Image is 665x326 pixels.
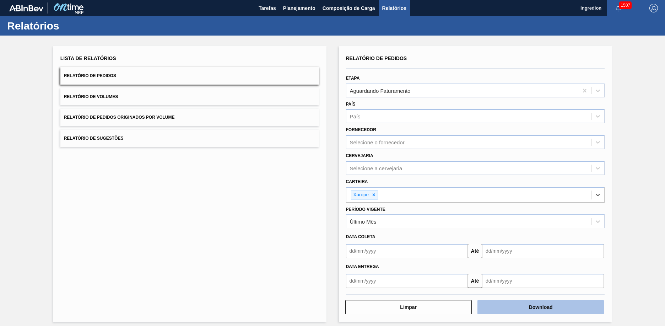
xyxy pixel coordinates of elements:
[649,4,658,12] img: Logout
[346,274,468,288] input: dd/mm/yyyy
[346,153,373,158] label: Cervejaria
[60,55,116,61] span: Lista de Relatórios
[346,244,468,258] input: dd/mm/yyyy
[283,4,315,12] span: Planejamento
[346,55,407,61] span: Relatório de Pedidos
[346,179,368,184] label: Carteira
[64,94,118,99] span: Relatório de Volumes
[60,88,319,106] button: Relatório de Volumes
[477,300,604,314] button: Download
[7,22,133,30] h1: Relatórios
[350,165,402,171] div: Selecione a cervejaria
[382,4,406,12] span: Relatórios
[350,139,405,145] div: Selecione o fornecedor
[60,130,319,147] button: Relatório de Sugestões
[350,113,361,119] div: País
[350,87,411,93] div: Aguardando Faturamento
[60,109,319,126] button: Relatório de Pedidos Originados por Volume
[346,207,385,212] label: Período Vigente
[351,191,370,199] div: Xarope
[323,4,375,12] span: Composição de Carga
[64,136,124,141] span: Relatório de Sugestões
[346,102,356,107] label: País
[607,3,630,13] button: Notificações
[468,244,482,258] button: Até
[64,73,116,78] span: Relatório de Pedidos
[346,234,375,239] span: Data coleta
[350,219,377,225] div: Último Mês
[346,76,360,81] label: Etapa
[345,300,472,314] button: Limpar
[619,1,632,9] span: 1507
[346,264,379,269] span: Data entrega
[482,244,604,258] input: dd/mm/yyyy
[346,127,376,132] label: Fornecedor
[482,274,604,288] input: dd/mm/yyyy
[468,274,482,288] button: Até
[60,67,319,85] button: Relatório de Pedidos
[9,5,43,11] img: TNhmsLtSVTkK8tSr43FrP2fwEKptu5GPRR3wAAAABJRU5ErkJggg==
[259,4,276,12] span: Tarefas
[64,115,175,120] span: Relatório de Pedidos Originados por Volume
